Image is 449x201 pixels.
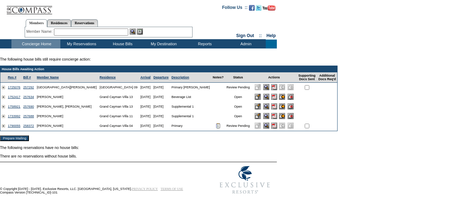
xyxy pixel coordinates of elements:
div: Member Name: [26,29,54,35]
td: [DATE] [152,121,170,131]
a: 257292 [23,86,34,89]
td: [DATE] [139,121,152,131]
a: Residences [47,19,71,27]
td: Primary [PERSON_NAME] [170,83,211,92]
a: Description [171,76,189,79]
a: Sign Out [236,33,254,38]
input: Delete [288,94,294,100]
td: Beverage List [170,92,211,102]
img: b_pdf.gif [271,113,277,119]
img: Exclusive Resorts [213,162,277,198]
td: Grand Cayman Villa 11 [98,112,139,121]
td: Reports [184,40,225,48]
td: Supporting Docs Sent [297,72,317,83]
img: plus.gif [2,115,5,118]
td: [DATE] [139,92,152,102]
img: Edit [255,123,261,129]
td: [DATE] [139,83,152,92]
img: View [130,29,136,35]
img: Submit for Processing [279,84,285,90]
a: Res # [8,76,16,79]
input: Submit for Processing [279,94,285,100]
img: Delete [288,123,294,129]
td: [DATE] [139,102,152,112]
input: Edit [255,103,261,109]
input: Submit for Processing [279,103,285,109]
td: Primary [170,121,211,131]
td: Admin [225,40,266,48]
a: 257634 [23,95,34,99]
a: Residence [100,76,116,79]
td: Follow Us :: [222,4,248,13]
td: [PERSON_NAME] [35,121,98,131]
a: 1752417 [8,95,20,99]
img: plus.gif [2,124,5,128]
td: Review Pending [225,121,251,131]
img: Submit for Processing [279,123,285,129]
img: b_pdf.gif [271,123,277,129]
img: plus.gif [2,86,5,89]
td: Review Pending [225,83,251,92]
a: 1733992 [8,114,20,118]
td: [DATE] [152,112,170,121]
td: Notes? [211,72,225,83]
a: Members [26,19,48,27]
img: Become our fan on Facebook [249,5,255,11]
td: Supplemental 1 [170,112,211,121]
td: [DATE] [152,102,170,112]
input: Submit for Processing [279,113,285,119]
a: 258372 [23,124,34,128]
a: 1758921 [8,105,20,108]
td: [DATE] [152,92,170,102]
a: 1725076 [8,86,20,89]
img: Edit [255,84,261,90]
a: Reservations [71,19,98,27]
td: Open [225,112,251,121]
td: Grand Cayman Villa 13 [98,92,139,102]
td: [DATE] [152,83,170,92]
a: Bill # [23,76,31,79]
td: [PERSON_NAME] [35,92,98,102]
img: Delete [288,84,294,90]
img: Subscribe to our YouTube Channel [263,5,275,11]
a: 257690 [23,105,34,108]
input: View [263,123,269,129]
td: My Reservations [60,40,101,48]
a: Departure [154,76,169,79]
img: plus.gif [2,96,5,99]
img: b_pdf.gif [271,103,277,109]
img: Follow us on Twitter [256,5,261,11]
img: b_pdf.gif [271,84,277,90]
input: View [263,113,269,119]
img: icon_note.gif [216,123,220,129]
a: PRIVACY POLICY [132,187,158,191]
td: [PERSON_NAME], [PERSON_NAME] [35,102,98,112]
td: [GEOGRAPHIC_DATA][PERSON_NAME] [35,83,98,92]
a: Help [266,33,276,38]
img: plus.gif [2,105,5,108]
td: My Destination [143,40,184,48]
a: Arrival [140,76,151,79]
td: Grand Cayman Villa 13 [98,102,139,112]
td: Grand Cayman Villa 04 [98,121,139,131]
input: View [263,103,269,109]
td: Actions [251,72,297,83]
span: :: [259,33,262,38]
td: Additional Docs Req'd [317,72,337,83]
input: Edit [255,94,261,100]
input: Delete [288,113,294,119]
td: Supplemental 1 [170,102,211,112]
a: 1790055 [8,124,20,128]
input: View [263,84,269,90]
td: [DATE] [139,112,152,121]
td: Open [225,92,251,102]
td: Open [225,102,251,112]
input: Edit [255,113,261,119]
a: Member Name [37,76,59,79]
td: [GEOGRAPHIC_DATA] 09 [98,83,139,92]
a: 257688 [23,114,34,118]
td: House Bills [101,40,143,48]
img: b_pdf.gif [271,94,277,100]
a: TERMS OF USE [161,187,183,191]
a: Become our fan on Facebook [249,7,255,11]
